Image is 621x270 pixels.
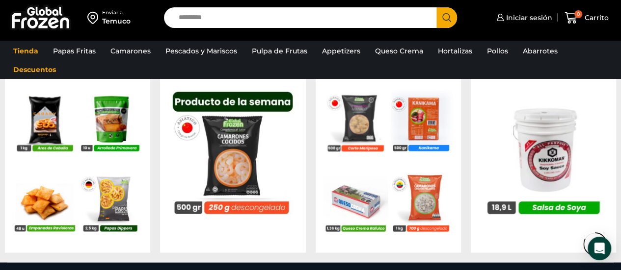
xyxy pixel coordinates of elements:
a: Descuentos [8,60,61,79]
button: Search button [436,7,457,28]
span: 0 [574,10,582,18]
a: Iniciar sesión [494,8,552,27]
img: address-field-icon.svg [87,9,102,26]
a: Pescados y Mariscos [161,42,242,60]
a: Hortalizas [433,42,477,60]
a: Tienda [8,42,43,60]
a: Queso Crema [370,42,428,60]
span: Carrito [582,13,609,23]
div: Enviar a [102,9,131,16]
a: Appetizers [317,42,365,60]
a: Pollos [482,42,513,60]
div: Temuco [102,16,131,26]
div: Open Intercom Messenger [588,237,611,260]
a: Papas Fritas [48,42,101,60]
a: Abarrotes [518,42,563,60]
a: 0 Carrito [562,6,611,29]
span: Iniciar sesión [504,13,552,23]
a: Camarones [106,42,156,60]
a: Pulpa de Frutas [247,42,312,60]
